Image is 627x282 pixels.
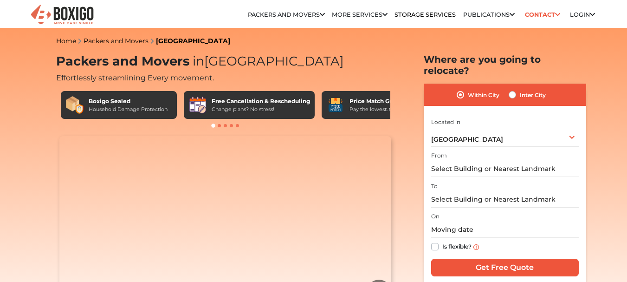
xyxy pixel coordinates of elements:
[463,11,515,18] a: Publications
[193,53,204,69] span: in
[442,241,472,251] label: Is flexible?
[89,105,168,113] div: Household Damage Protection
[30,4,95,26] img: Boxigo
[431,135,503,144] span: [GEOGRAPHIC_DATA]
[56,54,395,69] h1: Packers and Movers
[424,54,586,76] h2: Where are you going to relocate?
[394,11,456,18] a: Storage Services
[56,73,214,82] span: Effortlessly streamlining Every movement.
[56,37,76,45] a: Home
[431,161,579,177] input: Select Building or Nearest Landmark
[473,244,479,250] img: info
[431,118,460,126] label: Located in
[212,105,310,113] div: Change plans? No stress!
[349,105,420,113] div: Pay the lowest. Guaranteed!
[189,53,344,69] span: [GEOGRAPHIC_DATA]
[468,89,499,100] label: Within City
[248,11,325,18] a: Packers and Movers
[431,259,579,276] input: Get Free Quote
[431,222,579,238] input: Moving date
[65,96,84,114] img: Boxigo Sealed
[520,89,546,100] label: Inter City
[431,151,447,160] label: From
[188,96,207,114] img: Free Cancellation & Rescheduling
[570,11,595,18] a: Login
[84,37,149,45] a: Packers and Movers
[326,96,345,114] img: Price Match Guarantee
[332,11,388,18] a: More services
[431,212,440,221] label: On
[212,97,310,105] div: Free Cancellation & Rescheduling
[522,7,563,22] a: Contact
[431,191,579,208] input: Select Building or Nearest Landmark
[349,97,420,105] div: Price Match Guarantee
[431,182,438,190] label: To
[89,97,168,105] div: Boxigo Sealed
[156,37,230,45] a: [GEOGRAPHIC_DATA]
